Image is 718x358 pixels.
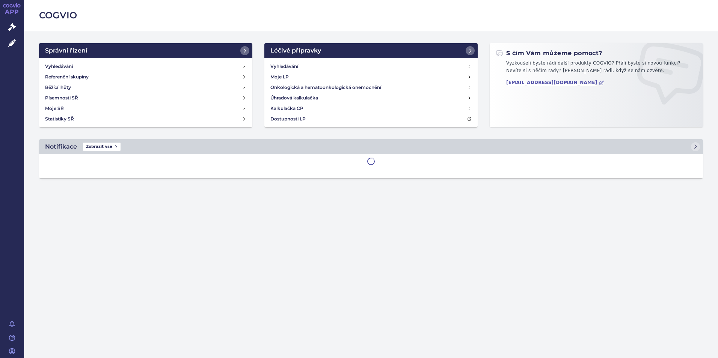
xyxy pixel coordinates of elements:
[45,73,89,81] h4: Referenční skupiny
[39,9,703,22] h2: COGVIO
[42,93,249,103] a: Písemnosti SŘ
[42,103,249,114] a: Moje SŘ
[270,63,298,70] h4: Vyhledávání
[39,43,252,58] a: Správní řízení
[45,94,78,102] h4: Písemnosti SŘ
[42,72,249,82] a: Referenční skupiny
[267,103,475,114] a: Kalkulačka CP
[45,46,87,55] h2: Správní řízení
[83,143,121,151] span: Zobrazit vše
[45,84,71,91] h4: Běžící lhůty
[42,61,249,72] a: Vyhledávání
[45,142,77,151] h2: Notifikace
[270,105,303,112] h4: Kalkulačka CP
[39,139,703,154] a: NotifikaceZobrazit vše
[45,63,73,70] h4: Vyhledávání
[42,82,249,93] a: Běžící lhůty
[270,115,306,123] h4: Dostupnosti LP
[270,84,381,91] h4: Onkologická a hematoonkologická onemocnění
[496,49,602,57] h2: S čím Vám můžeme pomoct?
[270,46,321,55] h2: Léčivé přípravky
[270,73,289,81] h4: Moje LP
[267,93,475,103] a: Úhradová kalkulačka
[42,114,249,124] a: Statistiky SŘ
[264,43,478,58] a: Léčivé přípravky
[267,72,475,82] a: Moje LP
[267,114,475,124] a: Dostupnosti LP
[267,61,475,72] a: Vyhledávání
[45,115,74,123] h4: Statistiky SŘ
[506,80,604,86] a: [EMAIL_ADDRESS][DOMAIN_NAME]
[270,94,318,102] h4: Úhradová kalkulačka
[496,60,697,77] p: Vyzkoušeli byste rádi další produkty COGVIO? Přáli byste si novou funkci? Nevíte si s něčím rady?...
[267,82,475,93] a: Onkologická a hematoonkologická onemocnění
[45,105,64,112] h4: Moje SŘ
